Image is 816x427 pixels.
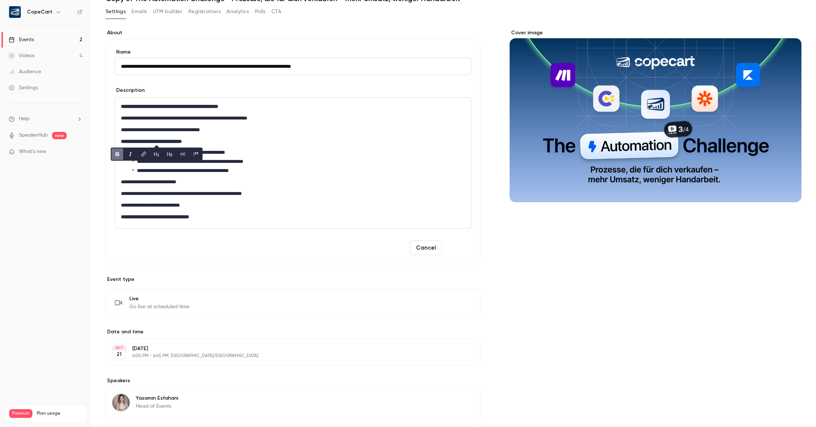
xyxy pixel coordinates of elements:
button: UTM builder [153,6,183,17]
label: Cover image [510,29,801,36]
section: Cover image [510,29,801,202]
button: Analytics [227,6,249,17]
button: Save [445,240,471,255]
p: Event type [106,276,480,283]
p: [DATE] [132,345,442,352]
button: bold [111,148,123,160]
div: Settings [9,84,38,91]
a: SpeakerHub [19,132,48,139]
button: blockquote [190,148,202,160]
img: Yasamin Esfahani [112,394,130,411]
span: Live [129,295,189,302]
div: editor [115,98,471,228]
button: italic [125,148,136,160]
span: Help [19,115,30,123]
button: link [138,148,149,160]
div: Yasamin EsfahaniYasamin EsfahaniHead of Events [106,387,480,418]
button: Settings [106,6,126,17]
label: Date and time [106,328,480,336]
button: Registrations [188,6,221,17]
label: Speakers [106,377,480,384]
span: new [52,132,67,139]
span: What's new [19,148,46,156]
div: OCT [113,345,126,350]
div: Videos [9,52,35,59]
p: 21 [117,351,122,358]
button: Cancel [410,240,442,255]
p: 6:00 PM - 6:45 PM, [GEOGRAPHIC_DATA]/[GEOGRAPHIC_DATA] [132,353,442,359]
button: CTA [271,6,281,17]
img: CopeCart [9,6,21,18]
div: Events [9,36,34,43]
button: Emails [132,6,147,17]
span: Go live at scheduled time [129,303,189,310]
label: Description [115,87,145,94]
label: About [106,29,480,36]
h6: CopeCart [27,8,52,16]
li: help-dropdown-opener [9,115,82,123]
p: Yasamin Esfahani [136,395,178,402]
p: Head of Events [136,403,178,410]
label: Name [115,48,471,56]
span: Plan usage [37,411,82,416]
button: Polls [255,6,266,17]
section: description [115,97,471,229]
div: Audience [9,68,41,75]
span: Premium [9,409,32,418]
